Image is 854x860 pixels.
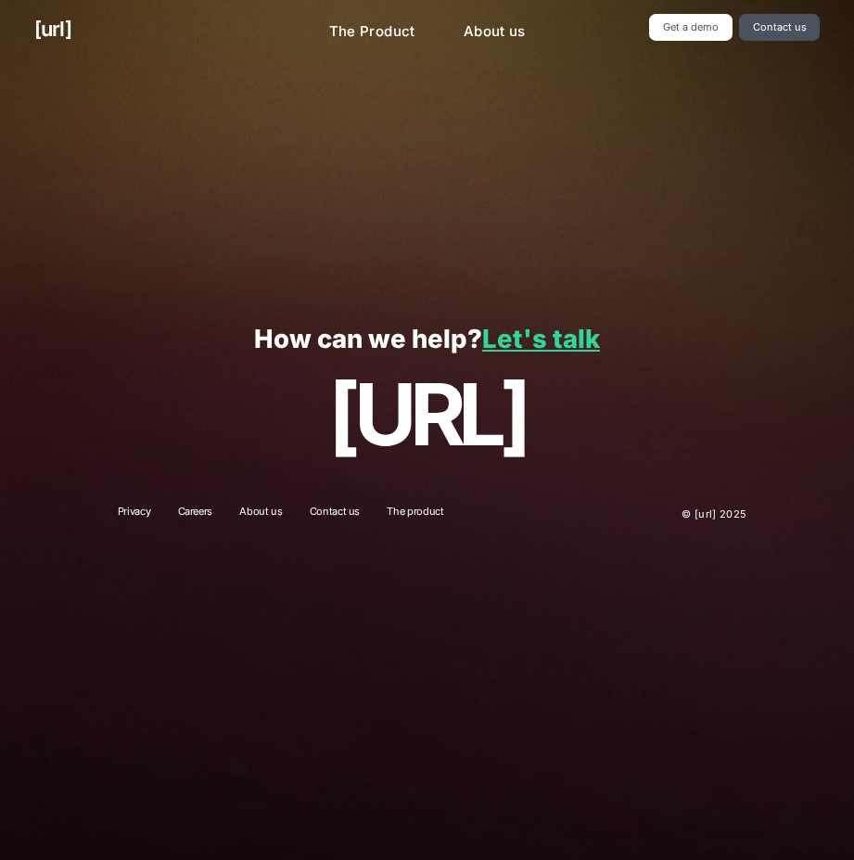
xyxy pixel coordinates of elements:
[376,504,453,524] a: The product
[649,14,732,41] a: Get a demo
[108,504,160,524] a: Privacy
[482,323,600,354] a: Let's talk
[739,14,820,41] a: Contact us
[229,504,292,524] a: About us
[34,14,71,45] a: [URL]
[34,366,821,463] p: [URL]
[34,325,821,353] p: How can we help?
[314,14,430,50] a: The Product
[168,504,223,524] a: Careers
[449,14,541,50] a: About us
[587,504,747,524] p: © [URL] 2025
[300,504,370,524] a: Contact us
